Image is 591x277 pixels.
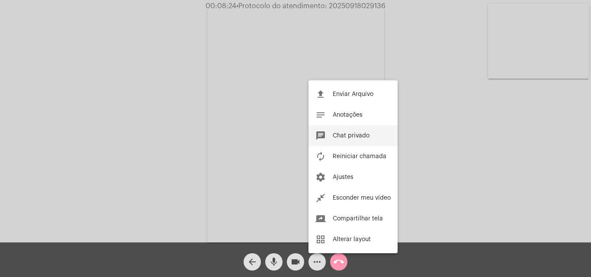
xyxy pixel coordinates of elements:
mat-icon: autorenew [315,151,326,162]
span: Alterar layout [333,236,371,242]
mat-icon: close_fullscreen [315,193,326,203]
span: Chat privado [333,133,369,139]
span: Enviar Arquivo [333,91,373,97]
span: Anotações [333,112,363,118]
span: Ajustes [333,174,353,180]
mat-icon: notes [315,110,326,120]
span: Esconder meu vídeo [333,195,391,201]
span: Reiniciar chamada [333,153,386,159]
mat-icon: chat [315,131,326,141]
mat-icon: grid_view [315,234,326,245]
span: Compartilhar tela [333,216,383,222]
mat-icon: settings [315,172,326,182]
mat-icon: file_upload [315,89,326,99]
mat-icon: screen_share [315,213,326,224]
